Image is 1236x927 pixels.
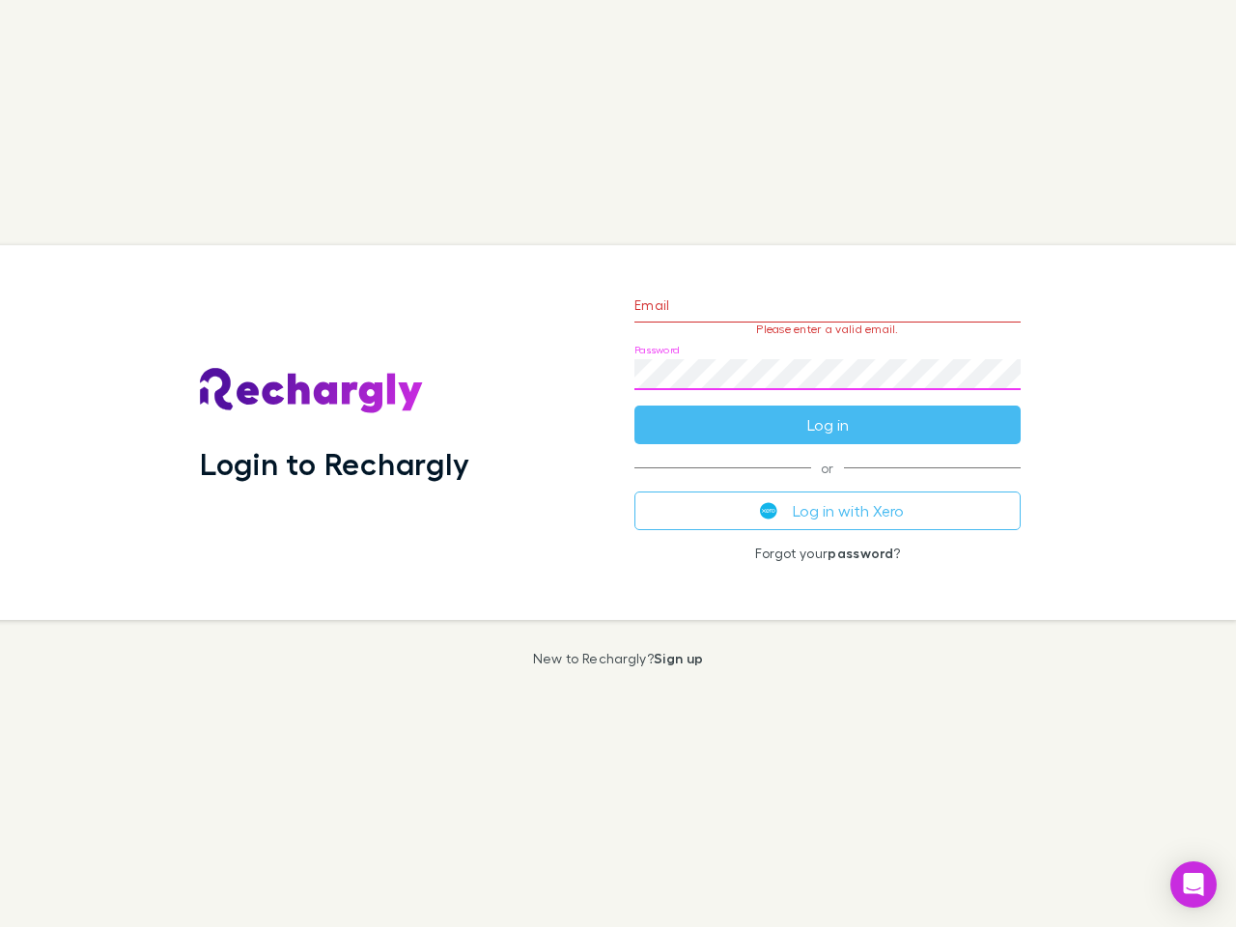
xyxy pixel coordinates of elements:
[634,467,1021,468] span: or
[200,445,469,482] h1: Login to Rechargly
[200,368,424,414] img: Rechargly's Logo
[828,545,893,561] a: password
[654,650,703,666] a: Sign up
[1170,861,1217,908] div: Open Intercom Messenger
[634,546,1021,561] p: Forgot your ?
[760,502,777,520] img: Xero's logo
[533,651,704,666] p: New to Rechargly?
[634,323,1021,336] p: Please enter a valid email.
[634,343,680,357] label: Password
[634,406,1021,444] button: Log in
[634,492,1021,530] button: Log in with Xero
